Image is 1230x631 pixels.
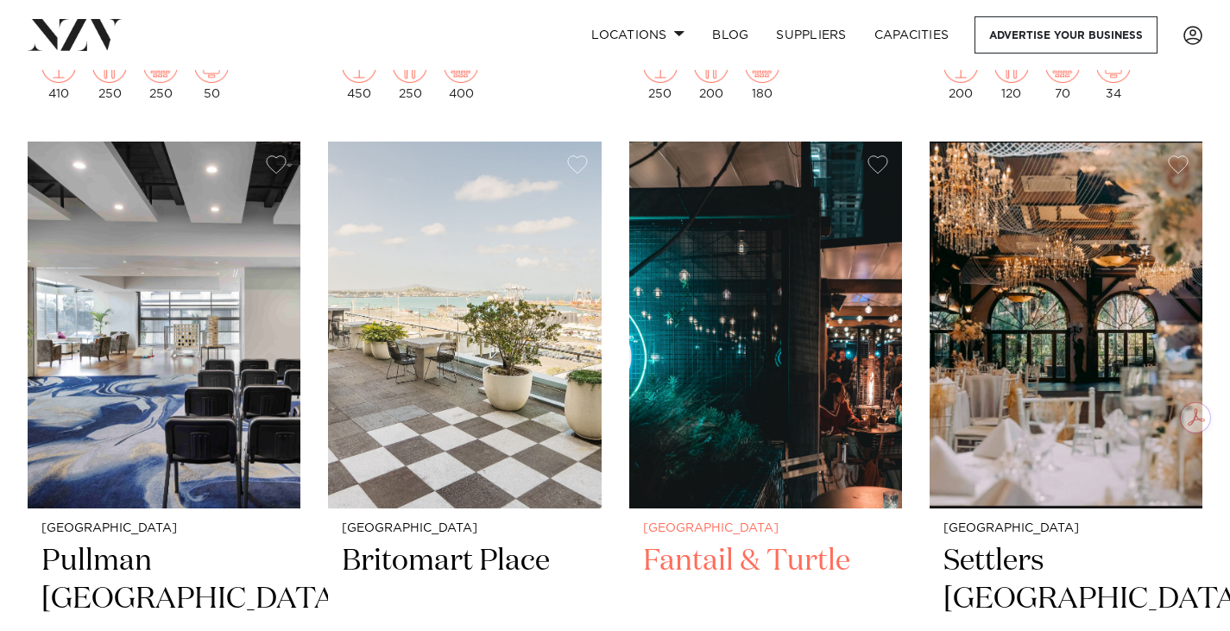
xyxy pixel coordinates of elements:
[577,16,698,54] a: Locations
[994,48,1029,100] div: 120
[975,16,1157,54] a: Advertise your business
[92,48,127,100] div: 250
[943,522,1189,535] small: [GEOGRAPHIC_DATA]
[745,48,779,100] div: 180
[694,48,729,100] div: 200
[143,48,178,100] div: 250
[444,48,478,100] div: 400
[41,522,287,535] small: [GEOGRAPHIC_DATA]
[643,48,678,100] div: 250
[643,522,888,535] small: [GEOGRAPHIC_DATA]
[342,48,376,100] div: 450
[1096,48,1131,100] div: 34
[342,522,587,535] small: [GEOGRAPHIC_DATA]
[194,48,229,100] div: 50
[698,16,762,54] a: BLOG
[762,16,860,54] a: SUPPLIERS
[41,48,76,100] div: 410
[393,48,427,100] div: 250
[943,48,978,100] div: 200
[861,16,963,54] a: Capacities
[28,19,122,50] img: nzv-logo.png
[1045,48,1080,100] div: 70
